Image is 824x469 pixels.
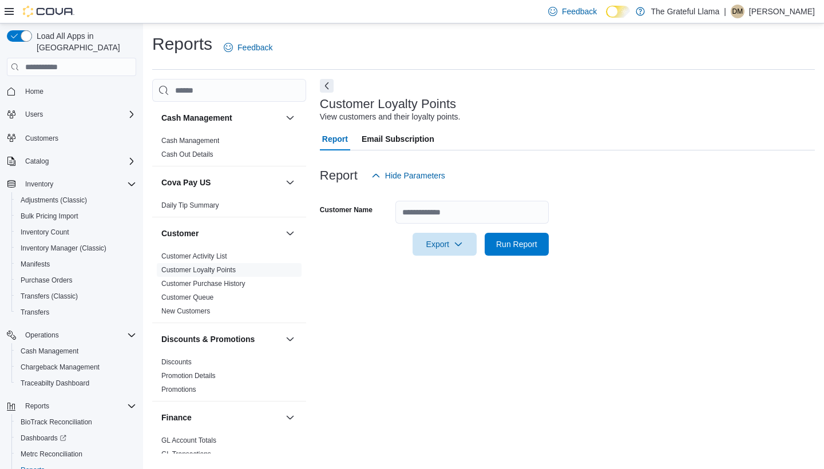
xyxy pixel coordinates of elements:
label: Customer Name [320,205,373,214]
h3: Customer Loyalty Points [320,97,456,111]
span: Users [21,108,136,121]
input: Dark Mode [606,6,630,18]
span: Inventory [25,180,53,189]
a: Promotions [161,385,196,394]
img: Cova [23,6,74,17]
span: Export [419,233,470,256]
span: Transfers (Classic) [21,292,78,301]
button: Users [21,108,47,121]
span: Report [322,128,348,150]
button: Finance [161,412,281,423]
button: Cova Pay US [161,177,281,188]
span: Transfers [16,305,136,319]
button: Discounts & Promotions [161,333,281,345]
a: Chargeback Management [16,360,104,374]
span: Inventory [21,177,136,191]
a: Discounts [161,358,192,366]
span: Transfers (Classic) [16,289,136,303]
button: BioTrack Reconciliation [11,414,141,430]
span: Traceabilty Dashboard [16,376,136,390]
span: Catalog [25,157,49,166]
button: Metrc Reconciliation [11,446,141,462]
button: Catalog [2,153,141,169]
span: Operations [25,331,59,340]
button: Users [2,106,141,122]
button: Chargeback Management [11,359,141,375]
button: Hide Parameters [367,164,450,187]
p: | [724,5,726,18]
span: Home [25,87,43,96]
button: Customer [161,228,281,239]
button: Adjustments (Classic) [11,192,141,208]
span: Metrc Reconciliation [16,447,136,461]
div: Cash Management [152,134,306,166]
a: BioTrack Reconciliation [16,415,97,429]
a: Customer Loyalty Points [161,266,236,274]
a: Adjustments (Classic) [16,193,92,207]
h3: Customer [161,228,199,239]
span: Reports [21,399,136,413]
button: Operations [2,327,141,343]
button: Customers [2,129,141,146]
span: Operations [21,328,136,342]
span: Bulk Pricing Import [21,212,78,221]
h3: Finance [161,412,192,423]
span: BioTrack Reconciliation [21,418,92,427]
a: Bulk Pricing Import [16,209,83,223]
button: Run Report [485,233,549,256]
span: Manifests [21,260,50,269]
div: View customers and their loyalty points. [320,111,461,123]
a: Customer Queue [161,293,213,301]
div: Discounts & Promotions [152,355,306,401]
button: Manifests [11,256,141,272]
span: Adjustments (Classic) [21,196,87,205]
a: Purchase Orders [16,273,77,287]
button: Next [320,79,334,93]
span: Chargeback Management [16,360,136,374]
a: Inventory Count [16,225,74,239]
span: Bulk Pricing Import [16,209,136,223]
span: Users [25,110,43,119]
span: Purchase Orders [21,276,73,285]
a: Customer Activity List [161,252,227,260]
span: Traceabilty Dashboard [21,379,89,388]
button: Transfers [11,304,141,320]
span: Cash Management [16,344,136,358]
button: Cash Management [161,112,281,124]
a: GL Account Totals [161,436,216,444]
a: GL Transactions [161,450,211,458]
span: BioTrack Reconciliation [16,415,136,429]
span: Customers [21,130,136,145]
button: Inventory [2,176,141,192]
button: Inventory Manager (Classic) [11,240,141,256]
a: Feedback [219,36,277,59]
a: Metrc Reconciliation [16,447,87,461]
div: Cova Pay US [152,198,306,217]
h3: Cova Pay US [161,177,211,188]
span: Feedback [237,42,272,53]
button: Bulk Pricing Import [11,208,141,224]
span: Reports [25,402,49,411]
span: Run Report [496,239,537,250]
div: Customer [152,249,306,323]
a: New Customers [161,307,210,315]
a: Customer Purchase History [161,280,245,288]
p: [PERSON_NAME] [749,5,815,18]
span: Cash Management [21,347,78,356]
button: Transfers (Classic) [11,288,141,304]
a: Transfers [16,305,54,319]
h1: Reports [152,33,212,55]
span: Purchase Orders [16,273,136,287]
button: Export [413,233,477,256]
button: Finance [283,411,297,424]
a: Home [21,85,48,98]
a: Cash Management [161,137,219,145]
span: Manifests [16,257,136,271]
a: Dashboards [16,431,71,445]
button: Operations [21,328,64,342]
span: DM [732,5,743,18]
a: Transfers (Classic) [16,289,82,303]
span: Home [21,84,136,98]
button: Cash Management [11,343,141,359]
